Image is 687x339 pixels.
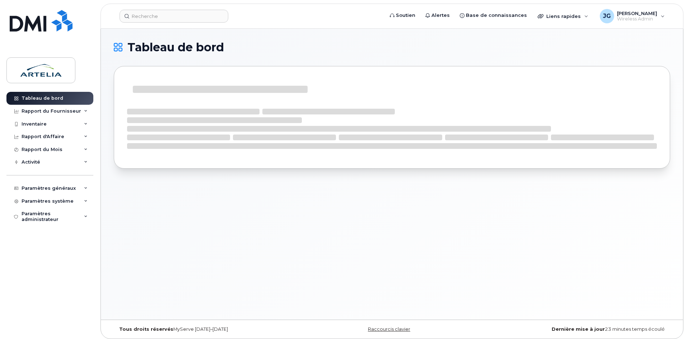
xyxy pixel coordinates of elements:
span: Tableau de bord [127,42,224,53]
strong: Dernière mise à jour [552,326,605,332]
div: 23 minutes temps écoulé [485,326,670,332]
a: Raccourcis clavier [368,326,410,332]
strong: Tous droits réservés [119,326,173,332]
div: MyServe [DATE]–[DATE] [114,326,299,332]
